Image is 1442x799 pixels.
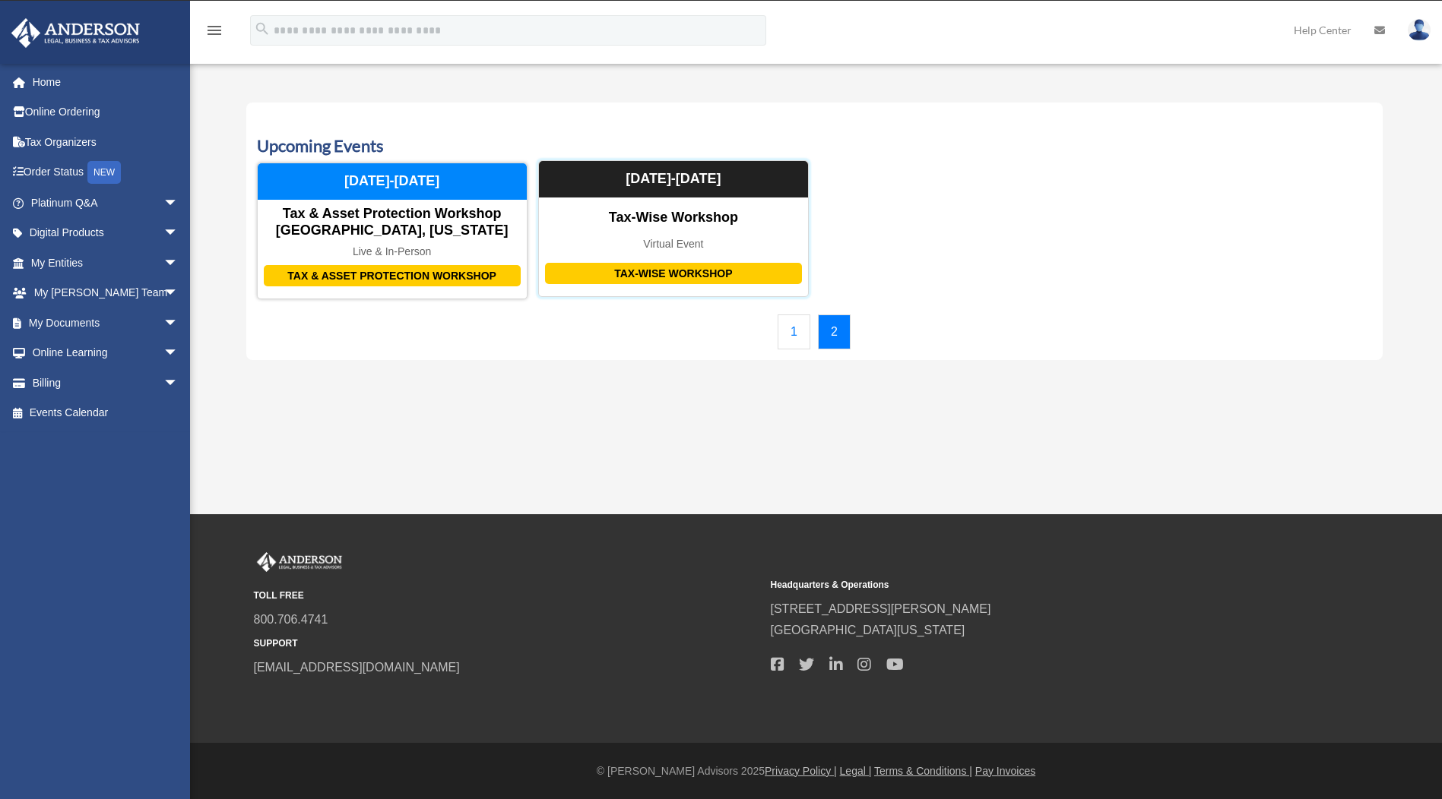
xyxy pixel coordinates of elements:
[11,308,201,338] a: My Documentsarrow_drop_down
[190,762,1442,781] div: © [PERSON_NAME] Advisors 2025
[258,163,527,200] div: [DATE]-[DATE]
[254,613,328,626] a: 800.706.4741
[254,636,760,652] small: SUPPORT
[163,218,194,249] span: arrow_drop_down
[771,602,991,615] a: [STREET_ADDRESS][PERSON_NAME]
[539,161,808,197] div: [DATE]-[DATE]
[11,398,194,428] a: Events Calendar
[538,163,809,299] a: Tax-Wise Workshop Tax-Wise Workshop Virtual Event [DATE]-[DATE]
[87,161,121,184] div: NEW
[205,21,223,39] i: menu
[545,263,802,285] div: Tax-Wise Workshop
[771,577,1277,593] small: Headquarters & Operations
[840,765,872,777] a: Legal |
[874,765,972,777] a: Terms & Conditions |
[254,21,271,37] i: search
[975,765,1035,777] a: Pay Invoices
[258,245,527,258] div: Live & In-Person
[163,278,194,309] span: arrow_drop_down
[163,308,194,339] span: arrow_drop_down
[163,338,194,369] span: arrow_drop_down
[11,368,201,398] a: Billingarrow_drop_down
[539,238,808,251] div: Virtual Event
[163,368,194,399] span: arrow_drop_down
[11,157,201,188] a: Order StatusNEW
[258,206,527,238] div: Tax & Asset Protection Workshop [GEOGRAPHIC_DATA], [US_STATE]
[765,765,837,777] a: Privacy Policy |
[818,314,851,349] a: 2
[1408,19,1431,41] img: User Pic
[11,218,201,248] a: Digital Productsarrow_drop_down
[205,27,223,39] a: menu
[254,661,460,674] a: [EMAIL_ADDRESS][DOMAIN_NAME]
[257,163,528,299] a: Tax & Asset Protection Workshop Tax & Asset Protection Workshop [GEOGRAPHIC_DATA], [US_STATE] Liv...
[264,265,521,287] div: Tax & Asset Protection Workshop
[163,188,194,219] span: arrow_drop_down
[254,552,345,572] img: Anderson Advisors Platinum Portal
[771,624,965,636] a: [GEOGRAPHIC_DATA][US_STATE]
[778,314,810,349] a: 1
[7,18,144,48] img: Anderson Advisors Platinum Portal
[11,127,201,157] a: Tax Organizers
[11,97,201,128] a: Online Ordering
[539,210,808,226] div: Tax-Wise Workshop
[11,248,201,278] a: My Entitiesarrow_drop_down
[254,588,760,604] small: TOLL FREE
[11,278,201,308] a: My [PERSON_NAME] Teamarrow_drop_down
[11,67,201,97] a: Home
[11,338,201,368] a: Online Learningarrow_drop_down
[163,248,194,279] span: arrow_drop_down
[11,188,201,218] a: Platinum Q&Aarrow_drop_down
[257,134,1372,158] h3: Upcoming Events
